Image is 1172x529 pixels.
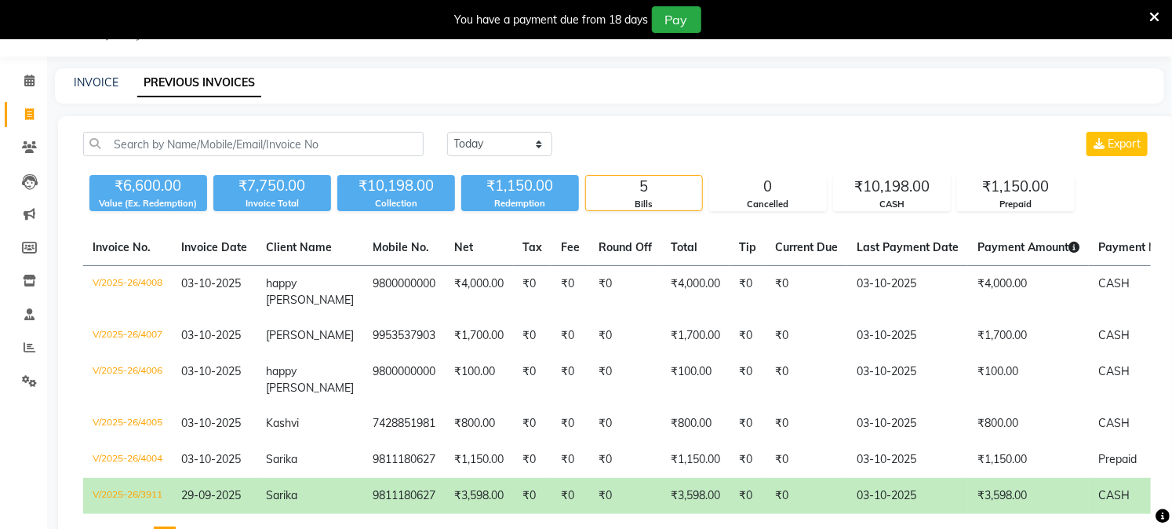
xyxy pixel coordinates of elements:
td: ₹0 [730,478,766,514]
td: ₹1,700.00 [968,318,1089,354]
td: 9811180627 [363,478,445,514]
td: ₹0 [551,406,589,442]
td: ₹0 [551,354,589,406]
span: CASH [1098,416,1130,430]
td: V/2025-26/4005 [83,406,172,442]
td: 7428851981 [363,406,445,442]
td: 03-10-2025 [847,318,968,354]
td: ₹4,000.00 [968,266,1089,319]
td: ₹4,000.00 [445,266,513,319]
td: ₹800.00 [968,406,1089,442]
span: Tip [739,240,756,254]
span: Export [1108,137,1141,151]
div: 0 [710,176,826,198]
div: ₹6,600.00 [89,175,207,197]
td: ₹0 [589,354,661,406]
td: ₹0 [589,266,661,319]
div: Value (Ex. Redemption) [89,197,207,210]
td: ₹0 [513,478,551,514]
td: ₹1,700.00 [661,318,730,354]
td: 9811180627 [363,442,445,478]
a: INVOICE [74,75,118,89]
td: ₹1,150.00 [445,442,513,478]
td: ₹0 [766,266,847,319]
div: ₹10,198.00 [337,175,455,197]
td: ₹0 [766,478,847,514]
td: 03-10-2025 [847,354,968,406]
td: ₹0 [766,442,847,478]
span: 03-10-2025 [181,364,241,378]
td: ₹0 [766,354,847,406]
td: V/2025-26/4007 [83,318,172,354]
td: ₹0 [513,354,551,406]
td: 9800000000 [363,266,445,319]
span: CASH [1098,488,1130,502]
div: You have a payment due from 18 days [455,12,649,28]
span: Last Payment Date [857,240,959,254]
span: Tax [522,240,542,254]
td: ₹0 [730,406,766,442]
td: 9800000000 [363,354,445,406]
td: 9953537903 [363,318,445,354]
span: 03-10-2025 [181,416,241,430]
td: ₹1,150.00 [968,442,1089,478]
span: 29-09-2025 [181,488,241,502]
td: V/2025-26/3911 [83,478,172,514]
span: Net [454,240,473,254]
span: Mobile No. [373,240,429,254]
td: V/2025-26/4008 [83,266,172,319]
td: ₹1,150.00 [661,442,730,478]
span: happy [PERSON_NAME] [266,276,354,307]
td: ₹0 [551,266,589,319]
td: 03-10-2025 [847,406,968,442]
td: ₹0 [513,406,551,442]
td: ₹100.00 [968,354,1089,406]
div: Bills [586,198,702,211]
div: Prepaid [958,198,1074,211]
span: Invoice No. [93,240,151,254]
div: Cancelled [710,198,826,211]
span: 03-10-2025 [181,328,241,342]
td: ₹0 [589,442,661,478]
td: V/2025-26/4004 [83,442,172,478]
div: ₹1,150.00 [958,176,1074,198]
td: ₹0 [513,442,551,478]
td: ₹3,598.00 [661,478,730,514]
div: 5 [586,176,702,198]
td: ₹1,700.00 [445,318,513,354]
span: happy [PERSON_NAME] [266,364,354,395]
td: ₹100.00 [661,354,730,406]
span: CASH [1098,364,1130,378]
span: Invoice Date [181,240,247,254]
span: CASH [1098,328,1130,342]
input: Search by Name/Mobile/Email/Invoice No [83,132,424,156]
span: Current Due [775,240,838,254]
button: Export [1086,132,1148,156]
div: Redemption [461,197,579,210]
td: 03-10-2025 [847,266,968,319]
td: ₹0 [766,318,847,354]
td: ₹0 [551,318,589,354]
span: Total [671,240,697,254]
button: Pay [652,6,701,33]
td: ₹3,598.00 [445,478,513,514]
span: Sarika [266,488,297,502]
td: V/2025-26/4006 [83,354,172,406]
td: ₹800.00 [445,406,513,442]
td: ₹800.00 [661,406,730,442]
td: ₹0 [551,442,589,478]
span: Fee [561,240,580,254]
span: 03-10-2025 [181,276,241,290]
td: ₹100.00 [445,354,513,406]
div: ₹1,150.00 [461,175,579,197]
td: ₹3,598.00 [968,478,1089,514]
span: Round Off [599,240,652,254]
span: Client Name [266,240,332,254]
td: ₹0 [513,266,551,319]
span: CASH [1098,276,1130,290]
span: [PERSON_NAME] [266,328,354,342]
td: ₹0 [730,318,766,354]
td: ₹0 [589,406,661,442]
td: ₹0 [730,442,766,478]
span: Kashvi [266,416,299,430]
